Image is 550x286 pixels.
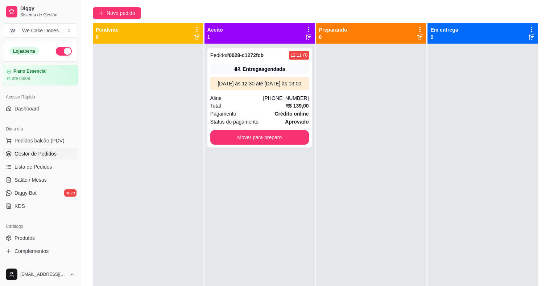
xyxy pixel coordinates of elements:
a: DiggySistema de Gestão [3,3,78,20]
span: Status do pagamento [210,118,259,126]
span: Diggy [20,5,75,12]
span: Lista de Pedidos [15,163,52,170]
div: [PHONE_NUMBER] [263,94,309,102]
p: Pendente [96,26,119,33]
button: Pedidos balcão (PDV) [3,135,78,146]
span: Novo pedido [107,9,135,17]
div: Entrega agendada [243,65,285,73]
span: Pedidos balcão (PDV) [15,137,65,144]
div: [DATE] às 12:30 até [DATE] às 13:00 [213,80,306,87]
strong: aprovado [285,119,309,125]
span: Salão / Mesas [15,176,47,184]
p: 0 [430,33,458,41]
span: Diggy Bot [15,189,37,197]
div: Acesso Rápido [3,91,78,103]
a: Gestor de Pedidos [3,148,78,160]
p: 0 [96,33,119,41]
div: Dia a dia [3,123,78,135]
article: Plano Essencial [13,69,46,74]
span: Pagamento [210,110,236,118]
article: até 03/09 [12,76,30,81]
a: Complementos [3,245,78,257]
strong: R$ 139,00 [285,103,309,109]
span: Gestor de Pedidos [15,150,57,157]
div: Aline [210,94,263,102]
span: Complementos [15,247,49,255]
a: Produtos [3,232,78,244]
a: Dashboard [3,103,78,114]
span: plus [99,11,104,16]
span: Total [210,102,221,110]
button: Alterar Status [56,47,72,56]
p: Preparando [319,26,347,33]
span: Pedido [210,52,226,58]
button: [EMAIL_ADDRESS][DOMAIN_NAME] [3,266,78,283]
strong: # 0028-c1272fcb [226,52,264,58]
div: Loja aberta [9,47,39,55]
span: KDS [15,202,25,210]
span: Sistema de Gestão [20,12,75,18]
a: Lista de Pedidos [3,161,78,173]
span: W [9,27,16,34]
p: 0 [319,33,347,41]
a: Plano Essencialaté 03/09 [3,65,78,85]
p: Aceito [207,26,223,33]
div: 12:11 [290,52,301,58]
a: Salão / Mesas [3,174,78,186]
button: Select a team [3,23,78,38]
a: KDS [3,200,78,212]
span: Produtos [15,234,35,242]
span: [EMAIL_ADDRESS][DOMAIN_NAME] [20,271,66,277]
a: Diggy Botnovo [3,187,78,199]
button: Novo pedido [93,7,141,19]
strong: Crédito online [274,111,309,117]
span: Dashboard [15,105,40,112]
div: Catálogo [3,221,78,232]
button: Mover para preparo [210,130,309,145]
p: 1 [207,33,223,41]
p: Em entrega [430,26,458,33]
div: We Cake Doces ... [22,27,63,34]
